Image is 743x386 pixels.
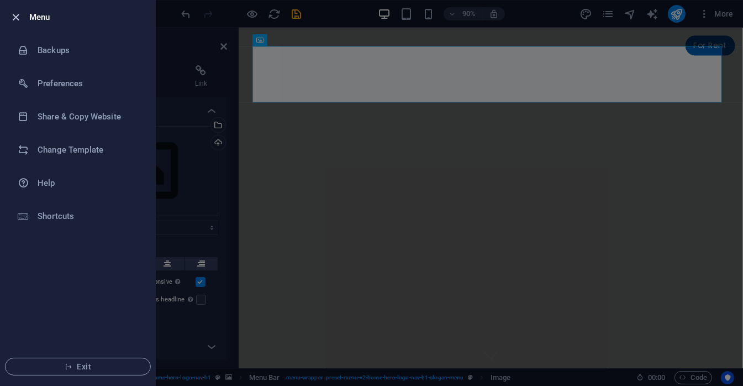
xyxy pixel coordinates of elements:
h6: Shortcuts [38,210,140,223]
span: Exit [14,362,141,371]
h6: Menu [29,11,146,24]
h6: Share & Copy Website [38,110,140,123]
h6: Preferences [38,77,140,90]
div: For Rent [497,9,551,31]
h6: Help [38,176,140,190]
a: Help [1,166,155,200]
h6: Change Template [38,143,140,157]
h6: Backups [38,44,140,57]
button: Exit [5,358,151,375]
